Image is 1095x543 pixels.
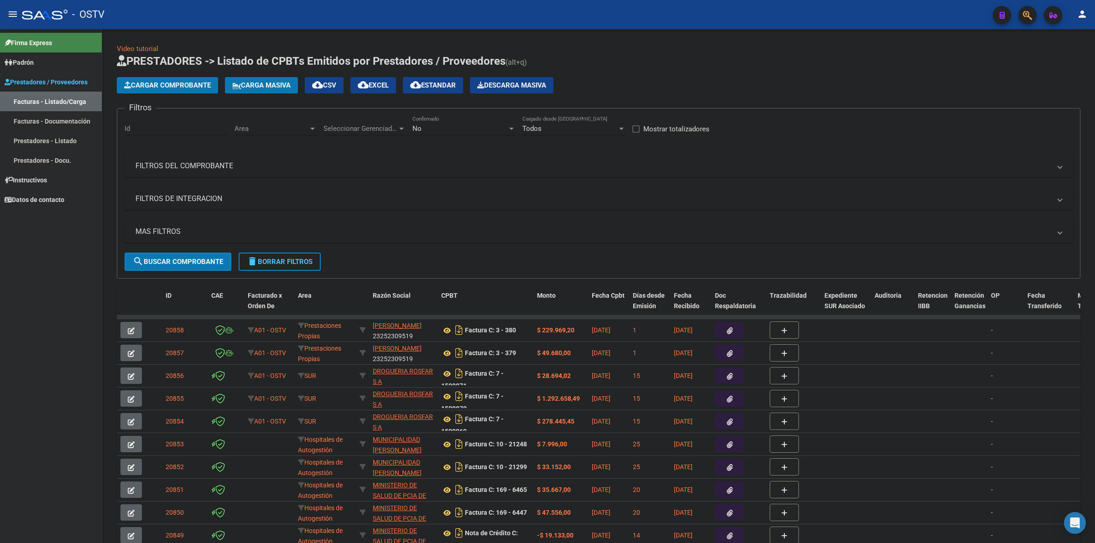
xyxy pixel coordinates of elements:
span: Firma Express [5,38,52,48]
i: Descargar documento [453,460,465,474]
span: [DATE] [592,418,610,425]
span: Fecha Recibido [674,292,699,310]
span: [DATE] [592,486,610,493]
span: 25 [633,463,640,471]
span: [DATE] [592,463,610,471]
span: 20 [633,486,640,493]
mat-icon: delete [247,256,258,267]
mat-panel-title: MAS FILTROS [136,227,1051,237]
strong: Factura C: 7 - 1509970 [441,393,504,413]
a: Video tutorial [117,45,158,53]
span: 20852 [166,463,184,471]
mat-panel-title: FILTROS DE INTEGRACION [136,194,1051,204]
mat-expansion-panel-header: FILTROS DE INTEGRACION [125,188,1073,210]
datatable-header-cell: CPBT [438,286,533,326]
mat-icon: menu [7,9,18,20]
datatable-header-cell: Monto [533,286,588,326]
span: Area [298,292,312,299]
span: 20855 [166,395,184,402]
button: CSV [305,77,344,93]
datatable-header-cell: Retencion IIBB [914,286,951,326]
datatable-header-cell: Facturado x Orden De [244,286,294,326]
span: A01 - OSTV [254,372,286,379]
datatable-header-cell: Razón Social [369,286,438,326]
span: [DATE] [592,532,610,539]
span: [DATE] [592,509,610,516]
span: 20850 [166,509,184,516]
i: Descargar documento [453,346,465,360]
datatable-header-cell: Area [294,286,356,326]
span: MUNICIPALIDAD [PERSON_NAME][GEOGRAPHIC_DATA] [373,459,434,487]
span: Facturado x Orden De [248,292,282,310]
span: DROGUERIA ROSFAR S A [373,413,433,431]
span: Retencion IIBB [918,292,948,310]
i: Descargar documento [453,412,465,426]
span: Expediente SUR Asociado [824,292,865,310]
span: 14 [633,532,640,539]
span: Monto [537,292,556,299]
span: Razón Social [373,292,411,299]
span: DROGUERIA ROSFAR S A [373,390,433,408]
span: A01 - OSTV [254,418,286,425]
strong: Factura C: 169 - 6465 [465,486,527,494]
span: 20851 [166,486,184,493]
span: Seleccionar Gerenciador [323,124,397,133]
span: 1 [633,326,636,334]
mat-icon: search [133,256,144,267]
i: Descargar documento [453,323,465,337]
strong: $ 229.969,20 [537,326,574,334]
strong: Factura C: 169 - 6447 [465,509,527,517]
span: - [991,395,993,402]
span: (alt+q) [506,58,527,67]
span: 25 [633,440,640,448]
button: Buscar Comprobante [125,253,231,271]
div: 30626983398 [373,503,434,522]
strong: Factura C: 3 - 379 [465,350,516,357]
div: 30698255141 [373,366,434,385]
span: Días desde Emisión [633,292,665,310]
span: [DATE] [674,509,693,516]
strong: -$ 19.133,00 [537,532,574,539]
span: - [991,349,993,357]
span: [DATE] [592,395,610,402]
span: Prestaciones Propias [298,345,341,362]
i: Descargar documento [453,526,465,540]
datatable-header-cell: Expediente SUR Asociado [821,286,871,326]
span: - [991,326,993,334]
span: 20853 [166,440,184,448]
button: Cargar Comprobante [117,77,218,93]
strong: Factura C: 7 - 1509971 [441,370,504,390]
strong: $ 35.667,00 [537,486,571,493]
strong: $ 33.152,00 [537,463,571,471]
span: Retención Ganancias [954,292,985,310]
mat-icon: cloud_download [312,79,323,90]
datatable-header-cell: ID [162,286,208,326]
strong: Factura C: 10 - 21248 [465,441,527,448]
span: A01 - OSTV [254,326,286,334]
button: Descarga Masiva [470,77,553,93]
span: Hospitales de Autogestión [298,504,343,522]
i: Descargar documento [453,389,465,403]
span: 1 [633,349,636,357]
span: SUR [298,372,316,379]
span: 20856 [166,372,184,379]
datatable-header-cell: Fecha Cpbt [588,286,629,326]
mat-icon: cloud_download [410,79,421,90]
span: Todos [522,124,542,133]
button: EXCEL [350,77,396,93]
span: Instructivos [5,175,47,185]
span: 20 [633,509,640,516]
span: SUR [298,395,316,402]
span: [DATE] [592,326,610,334]
span: CPBT [441,292,458,299]
span: Borrar Filtros [247,258,313,266]
span: SUR [298,418,316,425]
datatable-header-cell: Retención Ganancias [951,286,987,326]
span: - OSTV [72,5,104,25]
button: Estandar [403,77,463,93]
span: Estandar [410,81,456,89]
i: Descargar documento [453,366,465,381]
div: 30626983398 [373,480,434,499]
span: Buscar Comprobante [133,258,223,266]
div: 30698255141 [373,389,434,408]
